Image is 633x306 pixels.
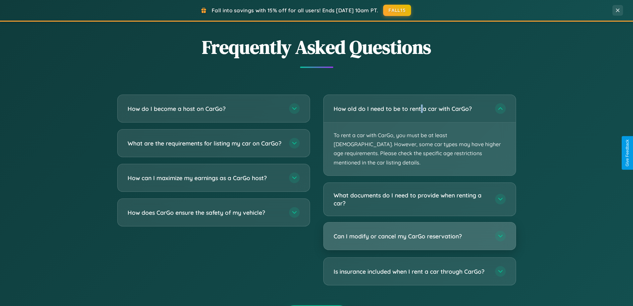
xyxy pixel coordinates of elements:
h3: Can I modify or cancel my CarGo reservation? [334,232,488,240]
h3: How old do I need to be to rent a car with CarGo? [334,105,488,113]
button: FALL15 [383,5,411,16]
h3: How does CarGo ensure the safety of my vehicle? [128,208,282,217]
p: To rent a car with CarGo, you must be at least [DEMOGRAPHIC_DATA]. However, some car types may ha... [324,123,516,175]
span: Fall into savings with 15% off for all users! Ends [DATE] 10am PT. [212,7,378,14]
h3: What documents do I need to provide when renting a car? [334,191,488,207]
h2: Frequently Asked Questions [117,34,516,60]
h3: How do I become a host on CarGo? [128,105,282,113]
h3: How can I maximize my earnings as a CarGo host? [128,174,282,182]
h3: Is insurance included when I rent a car through CarGo? [334,267,488,276]
div: Give Feedback [625,140,630,166]
h3: What are the requirements for listing my car on CarGo? [128,139,282,148]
